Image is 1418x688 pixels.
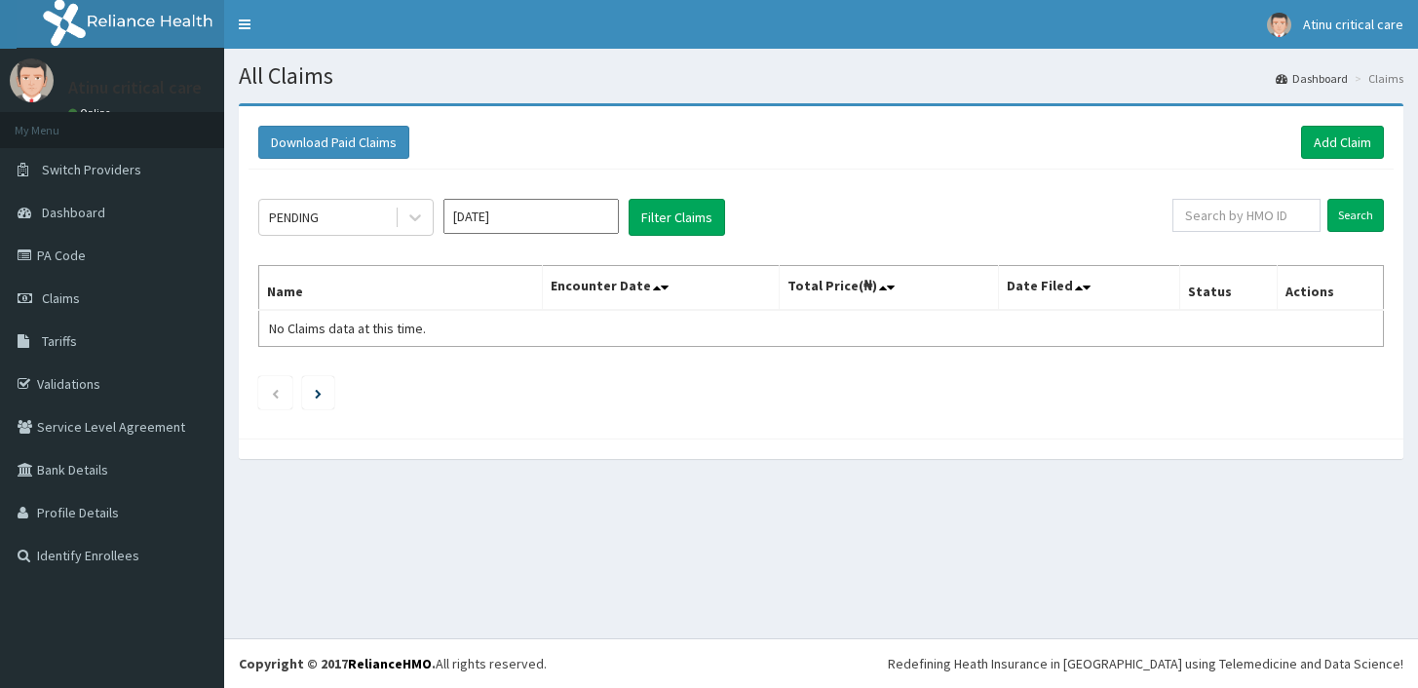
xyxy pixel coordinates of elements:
[779,266,998,311] th: Total Price(₦)
[68,106,115,120] a: Online
[1301,126,1384,159] a: Add Claim
[258,126,409,159] button: Download Paid Claims
[269,320,426,337] span: No Claims data at this time.
[42,204,105,221] span: Dashboard
[1172,199,1321,232] input: Search by HMO ID
[239,655,436,672] strong: Copyright © 2017 .
[998,266,1179,311] th: Date Filed
[259,266,543,311] th: Name
[542,266,779,311] th: Encounter Date
[269,208,319,227] div: PENDING
[1276,70,1348,87] a: Dashboard
[1327,199,1384,232] input: Search
[443,199,619,234] input: Select Month and Year
[315,384,322,401] a: Next page
[888,654,1403,673] div: Redefining Heath Insurance in [GEOGRAPHIC_DATA] using Telemedicine and Data Science!
[68,79,202,96] p: Atinu critical care
[224,638,1418,688] footer: All rights reserved.
[1180,266,1278,311] th: Status
[1303,16,1403,33] span: Atinu critical care
[1350,70,1403,87] li: Claims
[348,655,432,672] a: RelianceHMO
[42,332,77,350] span: Tariffs
[10,58,54,102] img: User Image
[1267,13,1291,37] img: User Image
[42,161,141,178] span: Switch Providers
[271,384,280,401] a: Previous page
[1278,266,1384,311] th: Actions
[239,63,1403,89] h1: All Claims
[629,199,725,236] button: Filter Claims
[42,289,80,307] span: Claims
